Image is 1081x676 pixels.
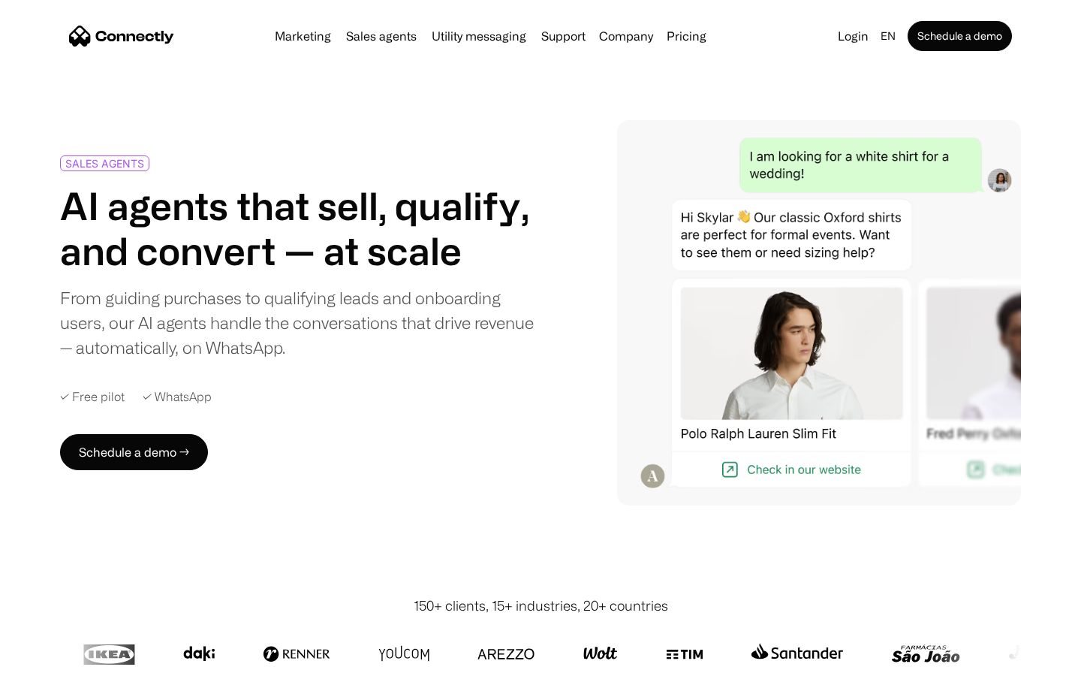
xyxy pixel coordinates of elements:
[15,648,90,671] aside: Language selected: English
[881,26,896,47] div: en
[60,285,534,360] div: From guiding purchases to qualifying leads and onboarding users, our AI agents handle the convers...
[426,30,532,42] a: Utility messaging
[875,26,905,47] div: en
[143,390,212,404] div: ✓ WhatsApp
[595,26,658,47] div: Company
[908,21,1012,51] a: Schedule a demo
[661,30,712,42] a: Pricing
[269,30,337,42] a: Marketing
[69,25,174,47] a: home
[60,390,125,404] div: ✓ Free pilot
[30,650,90,671] ul: Language list
[65,158,144,169] div: SALES AGENTS
[60,183,534,273] h1: AI agents that sell, qualify, and convert — at scale
[535,30,592,42] a: Support
[340,30,423,42] a: Sales agents
[60,434,208,470] a: Schedule a demo →
[414,596,668,616] div: 150+ clients, 15+ industries, 20+ countries
[599,26,653,47] div: Company
[832,26,875,47] a: Login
